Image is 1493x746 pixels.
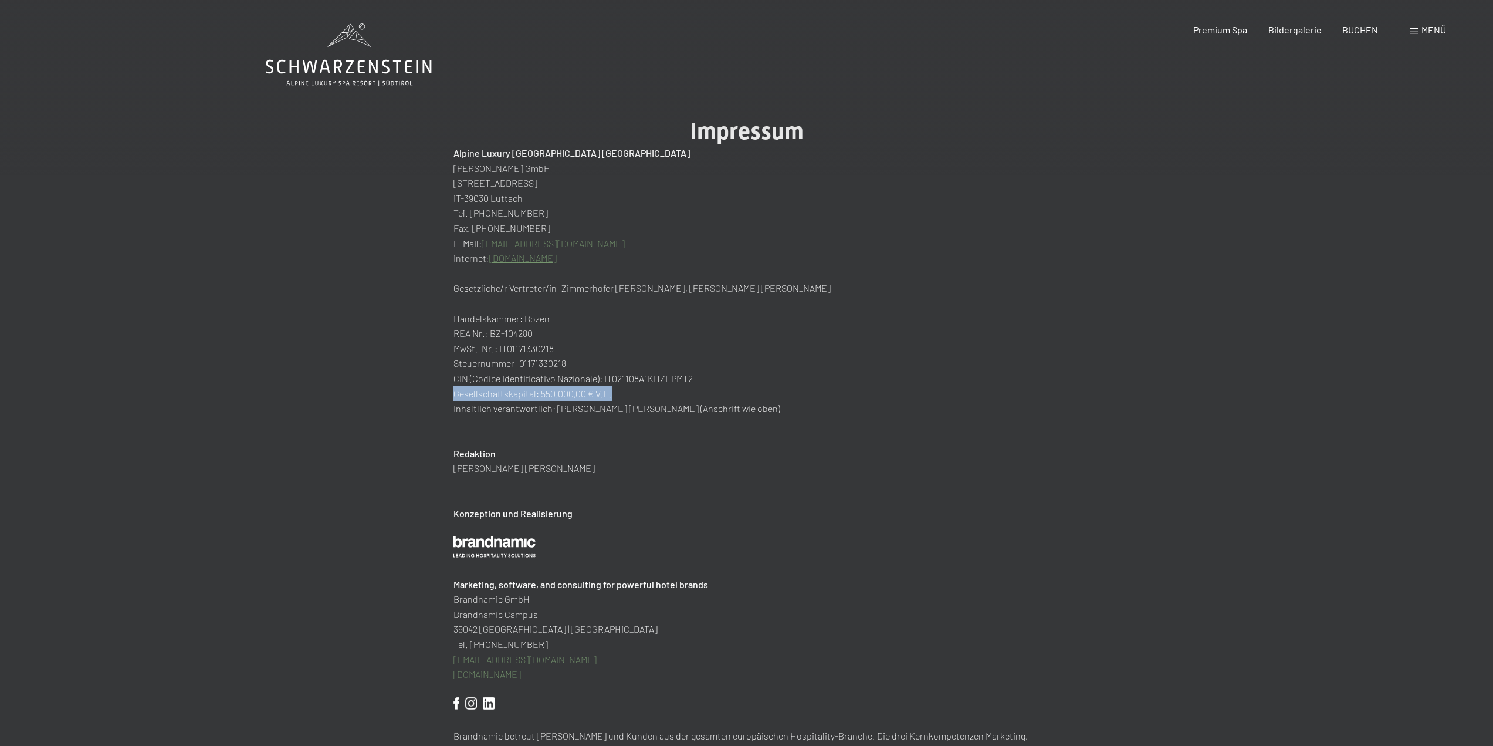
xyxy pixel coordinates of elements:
a: BUCHEN [1342,24,1378,35]
p: Brandnamic Campus [453,607,1040,622]
img: Brandnamic | Marketing, software, and consulting for powerful hotel brands [483,697,495,709]
p: Tel. [PHONE_NUMBER] [453,205,1040,221]
p: Internet: [453,251,1040,266]
img: Brandnamic | Marketing, software, and consulting for powerful hotel brands [453,697,459,709]
h2: Alpine Luxury [GEOGRAPHIC_DATA] [GEOGRAPHIC_DATA] [453,146,1040,161]
span: Menü [1421,24,1446,35]
p: IT-39030 Luttach [453,191,1040,206]
img: Brandnamic | Marketing, software, and consulting for powerful hotel brands [453,536,536,558]
a: [EMAIL_ADDRESS][DOMAIN_NAME] [453,654,597,665]
p: Brandnamic GmbH [453,592,1040,607]
a: [DOMAIN_NAME] [453,669,521,680]
p: E-Mail: [453,236,1040,251]
h2: Konzeption und Realisierung [453,506,1040,521]
h3: Gesetzliche/r Vertreter/in: Zimmerhofer [PERSON_NAME], [PERSON_NAME] [PERSON_NAME] [453,281,1040,296]
p: [PERSON_NAME] GmbH [453,161,1040,176]
h2: Redaktion [453,446,1040,461]
p: [STREET_ADDRESS] [453,175,1040,191]
a: Premium Spa [1193,24,1247,35]
img: Brandnamic | Marketing, software, and consulting for powerful hotel brands [465,697,477,709]
p: [PERSON_NAME] [PERSON_NAME] [453,461,1040,476]
p: Steuernummer: 01171330218 [453,356,1040,371]
p: 39042 [GEOGRAPHIC_DATA] | [GEOGRAPHIC_DATA] [453,622,1040,637]
a: Bildergalerie [1268,24,1322,35]
span: Impressum [690,117,804,145]
a: [DOMAIN_NAME] [489,252,557,264]
p: Inhaltlich verantwortlich: [PERSON_NAME] [PERSON_NAME] (Anschrift wie oben) [453,401,1040,416]
p: Fax. [PHONE_NUMBER] [453,221,1040,236]
p: Tel. [PHONE_NUMBER] [453,637,1040,652]
p: REA Nr.: BZ-104280 [453,326,1040,341]
a: [EMAIL_ADDRESS][DOMAIN_NAME] [482,238,625,249]
p: Gesellschaftskapital: 550.000,00 € V.E. [453,386,1040,401]
p: MwSt.-Nr.: IT01171330218 [453,341,1040,356]
p: Handelskammer: Bozen [453,311,1040,326]
h2: Marketing, software, and consulting for powerful hotel brands [453,577,1040,592]
p: CIN (Codice Identificativo Nazionale): IT021108A1KHZEPMT2 [453,371,1040,386]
